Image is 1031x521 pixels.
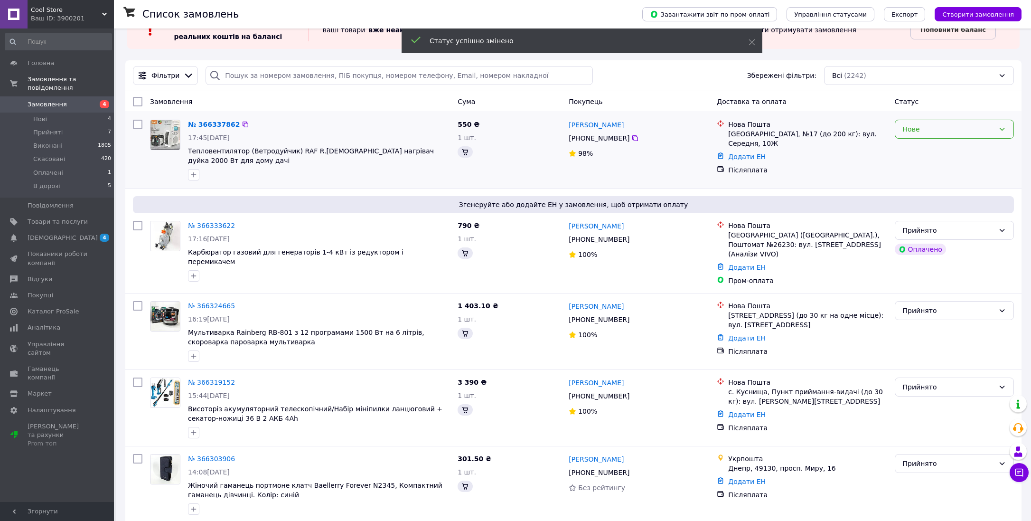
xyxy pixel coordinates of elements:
[137,200,1010,209] span: Згенеруйте або додайте ЕН у замовлення, щоб отримати оплату
[28,323,60,332] span: Аналітика
[188,235,230,243] span: 17:16[DATE]
[891,11,918,18] span: Експорт
[728,454,887,464] div: Укрпошта
[33,115,47,123] span: Нові
[903,382,994,392] div: Прийнято
[895,244,946,255] div: Оплачено
[188,248,403,265] span: Карбюратор газовий для генераторів 1-4 кВт із редуктором і перемикачем
[28,59,54,67] span: Головна
[569,221,624,231] a: [PERSON_NAME]
[903,225,994,236] div: Прийнято
[143,23,158,37] img: :exclamation:
[28,365,88,382] span: Гаманець компанії
[33,142,63,150] span: Виконані
[188,315,230,323] span: 16:19[DATE]
[188,392,230,399] span: 15:44[DATE]
[458,468,476,476] span: 1 шт.
[794,11,867,18] span: Управління статусами
[458,134,476,142] span: 1 шт.
[569,378,624,388] a: [PERSON_NAME]
[28,406,76,415] span: Налаштування
[28,275,52,284] span: Відгуки
[430,36,725,46] div: Статус успішно змінено
[150,455,180,484] img: Фото товару
[569,302,624,311] a: [PERSON_NAME]
[925,10,1022,18] a: Створити замовлення
[458,379,487,386] span: 3 390 ₴
[108,128,111,137] span: 7
[728,478,766,485] a: Додати ЕН
[903,458,994,469] div: Прийнято
[188,134,230,142] span: 17:45[DATE]
[895,98,919,105] span: Статус
[642,7,777,21] button: Завантажити звіт по пром-оплаті
[28,389,52,398] span: Маркет
[747,71,816,80] span: Збережені фільтри:
[101,155,111,163] span: 420
[188,222,235,229] a: № 366333622
[832,71,842,80] span: Всі
[935,7,1022,21] button: Створити замовлення
[903,124,994,134] div: Нове
[578,331,597,339] span: 100%
[151,71,179,80] span: Фільтри
[717,98,787,105] span: Доставка та оплата
[188,455,235,463] a: № 366303906
[188,121,240,128] a: № 366337862
[578,251,597,258] span: 100%
[578,150,593,157] span: 98%
[728,301,887,311] div: Нова Пошта
[28,234,98,242] span: [DEMOGRAPHIC_DATA]
[1010,463,1029,482] button: Чат з покупцем
[28,218,88,226] span: Товари та послуги
[150,221,180,251] img: Фото товару
[787,7,874,21] button: Управління статусами
[844,72,866,79] span: (2242)
[728,411,766,418] a: Додати ЕН
[910,20,996,39] a: Поповнити баланс
[33,128,63,137] span: Прийняті
[188,302,235,310] a: № 366324665
[567,389,631,403] div: [PHONE_NUMBER]
[188,147,434,164] span: Тепловентилятор (Ветродуйчик) RAF R.[DEMOGRAPHIC_DATA] нагрівач дуйка 2000 Вт для дому дачі
[150,120,180,150] a: Фото товару
[728,347,887,356] div: Післяплата
[33,182,60,190] span: В дорозі
[920,26,986,33] b: Поповнити баланс
[150,98,192,105] span: Замовлення
[308,19,450,41] div: ваші товари
[728,464,887,473] div: Днепр, 49130, просп. Миру, 16
[458,98,475,105] span: Cума
[458,121,479,128] span: 550 ₴
[28,250,88,267] span: Показники роботи компанії
[100,100,109,108] span: 4
[108,115,111,123] span: 4
[206,66,593,85] input: Пошук за номером замовлення, ПІБ покупця, номером телефону, Email, номером накладної
[31,6,102,14] span: Cool Store
[884,7,926,21] button: Експорт
[569,120,624,130] a: [PERSON_NAME]
[728,423,887,433] div: Післяплата
[33,169,63,177] span: Оплачені
[188,482,442,499] a: Жіночий гаманець портмоне клатч Baellerry Forever N2345, Компактний гаманець дівчинці. Колір: синій
[903,305,994,316] div: Прийнято
[458,235,476,243] span: 1 шт.
[728,165,887,175] div: Післяплата
[728,378,887,387] div: Нова Пошта
[174,33,282,40] b: реальних коштів на балансі
[28,422,88,448] span: [PERSON_NAME] та рахунки
[98,142,111,150] span: 1805
[458,315,476,323] span: 1 шт.
[578,407,597,415] span: 100%
[728,153,766,161] a: Додати ЕН
[150,302,180,331] img: Фото товару
[567,132,631,145] div: [PHONE_NUMBER]
[728,129,887,148] div: [GEOGRAPHIC_DATA], №17 (до 200 кг): вул. Середня, 10Ж
[458,392,476,399] span: 1 шт.
[108,169,111,177] span: 1
[150,120,179,150] img: Фото товару
[142,9,239,20] h1: Список замовлень
[188,405,442,422] span: Висоторіз акумуляторний телескопічний/Набір мініпилки ланцюговий + секатор-ножиці 36 В 2 АКБ 4Ah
